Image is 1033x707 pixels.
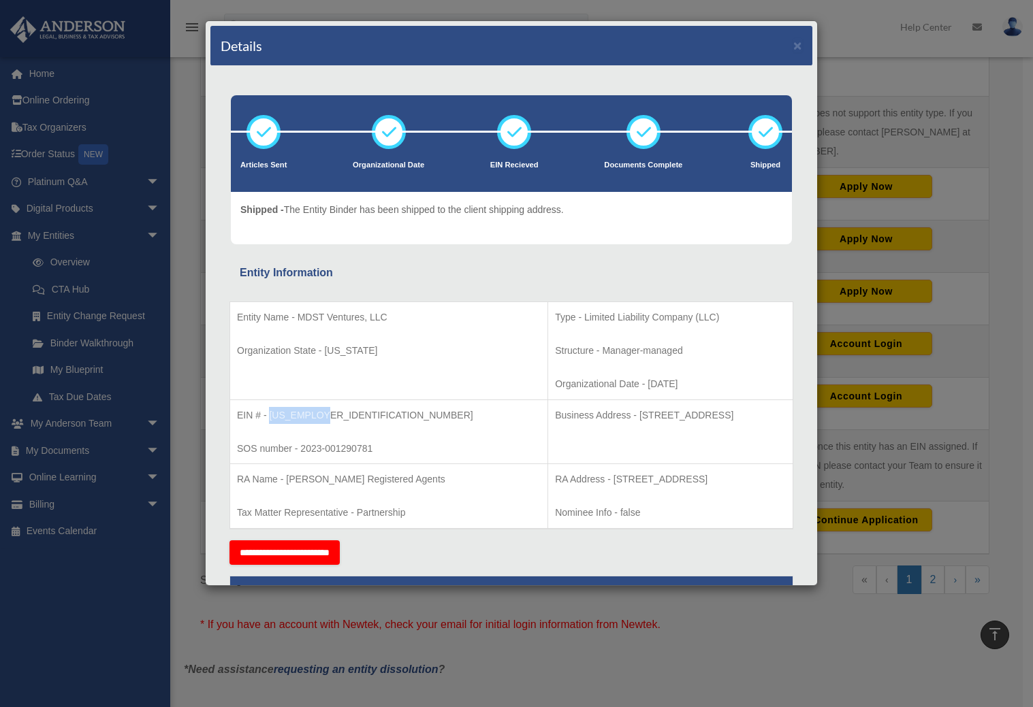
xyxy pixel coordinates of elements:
[230,576,793,609] th: Tax Information
[490,159,539,172] p: EIN Recieved
[555,376,786,393] p: Organizational Date - [DATE]
[240,201,564,218] p: The Entity Binder has been shipped to the client shipping address.
[237,471,541,488] p: RA Name - [PERSON_NAME] Registered Agents
[555,504,786,521] p: Nominee Info - false
[221,36,262,55] h4: Details
[555,471,786,488] p: RA Address - [STREET_ADDRESS]
[353,159,424,172] p: Organizational Date
[555,309,786,326] p: Type - Limited Liability Company (LLC)
[793,38,802,52] button: ×
[240,263,783,282] div: Entity Information
[240,204,284,215] span: Shipped -
[748,159,782,172] p: Shipped
[240,159,287,172] p: Articles Sent
[237,504,541,521] p: Tax Matter Representative - Partnership
[555,342,786,359] p: Structure - Manager-managed
[237,309,541,326] p: Entity Name - MDST Ventures, LLC
[237,342,541,359] p: Organization State - [US_STATE]
[237,440,541,457] p: SOS number - 2023-001290781
[604,159,682,172] p: Documents Complete
[237,407,541,424] p: EIN # - [US_EMPLOYER_IDENTIFICATION_NUMBER]
[555,407,786,424] p: Business Address - [STREET_ADDRESS]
